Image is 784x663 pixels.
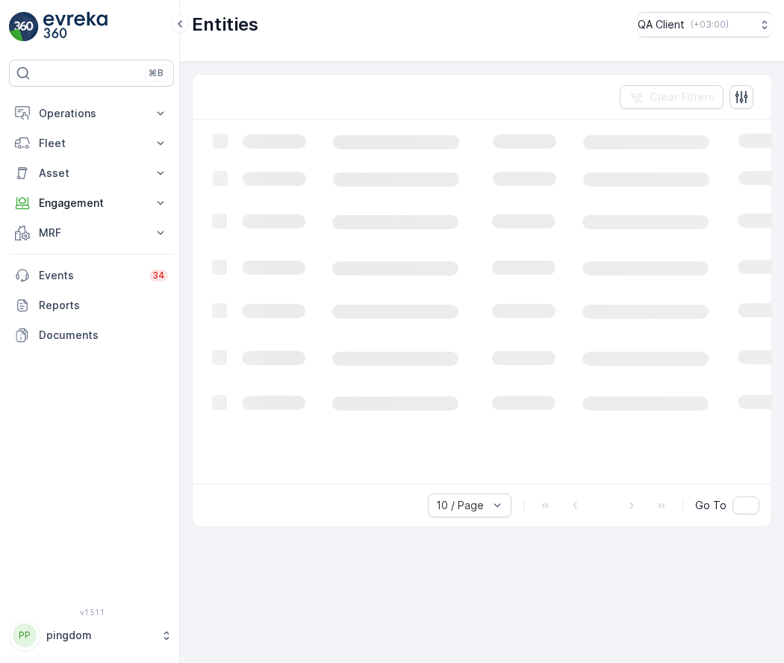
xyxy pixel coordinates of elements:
img: logo_light-DOdMpM7g.png [43,12,108,42]
button: PPpingdom [9,620,174,651]
p: MRF [39,225,144,240]
p: Reports [39,298,168,313]
p: Entities [192,13,258,37]
p: Events [39,268,140,283]
p: Asset [39,166,144,181]
img: logo [9,12,39,42]
p: ( +03:00 ) [691,19,729,31]
div: PP [13,623,37,647]
button: Operations [9,99,174,128]
button: Clear Filters [620,85,724,109]
p: ⌘B [149,67,164,79]
p: Engagement [39,196,144,211]
span: Go To [695,498,727,513]
button: Engagement [9,188,174,218]
span: v 1.51.1 [9,608,174,617]
p: pingdom [46,628,153,643]
button: Asset [9,158,174,188]
button: QA Client(+03:00) [638,12,772,37]
p: Operations [39,106,144,121]
button: Fleet [9,128,174,158]
a: Events34 [9,261,174,290]
p: 34 [152,270,165,281]
a: Documents [9,320,174,350]
a: Reports [9,290,174,320]
p: Clear Filters [650,90,715,105]
p: QA Client [638,17,685,32]
button: MRF [9,218,174,248]
p: Documents [39,328,168,343]
p: Fleet [39,136,144,151]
